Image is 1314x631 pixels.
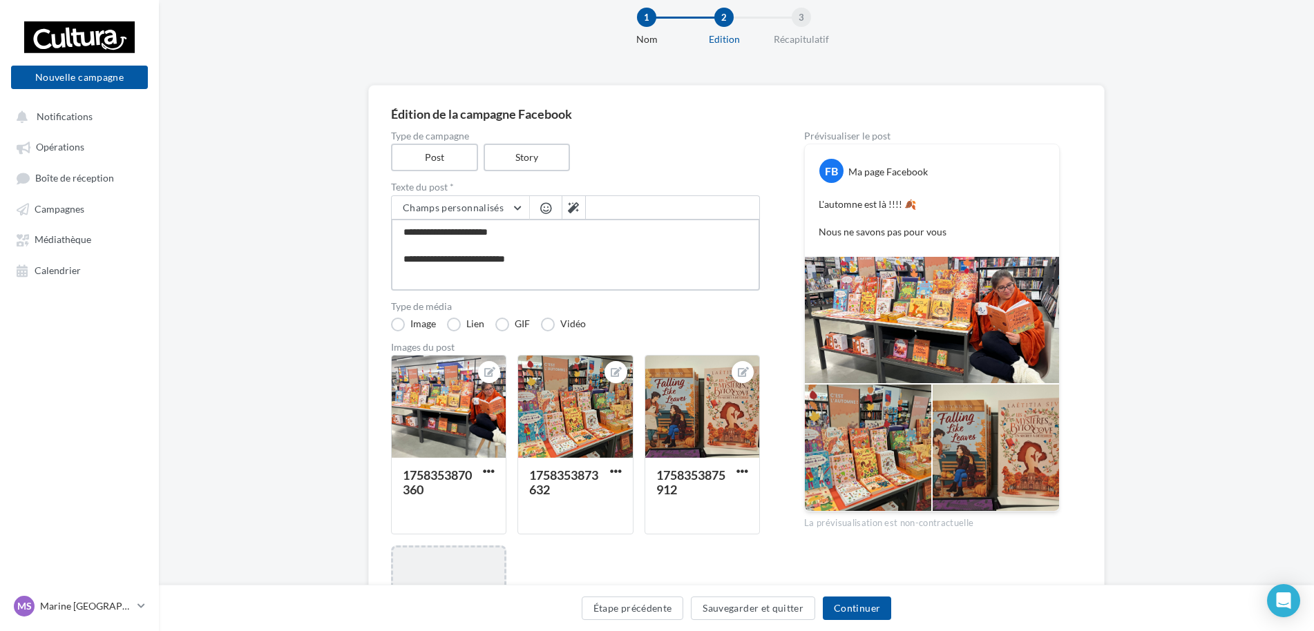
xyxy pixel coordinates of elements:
[447,318,484,331] label: Lien
[391,182,760,192] label: Texte du post *
[804,131,1060,141] div: Prévisualiser le post
[8,196,151,221] a: Campagnes
[403,467,472,497] div: 1758353870360
[757,32,846,46] div: Récapitulatif
[823,596,891,620] button: Continuer
[8,165,151,191] a: Boîte de réception
[8,258,151,282] a: Calendrier
[714,8,734,27] div: 2
[392,196,529,220] button: Champs personnalisés
[17,599,32,613] span: MS
[819,159,844,183] div: FB
[541,318,586,331] label: Vidéo
[484,144,571,171] label: Story
[8,134,151,159] a: Opérations
[40,599,132,613] p: Marine [GEOGRAPHIC_DATA]
[37,110,93,122] span: Notifications
[35,234,91,246] span: Médiathèque
[582,596,684,620] button: Étape précédente
[848,165,928,179] div: Ma page Facebook
[391,131,760,141] label: Type de campagne
[637,8,656,27] div: 1
[804,512,1060,530] div: La prévisualisation est non-contractuelle
[391,342,760,352] div: Images du post
[8,104,145,128] button: Notifications
[36,142,84,153] span: Opérations
[8,226,151,251] a: Médiathèque
[35,203,84,215] span: Campagnes
[1267,584,1300,617] div: Open Intercom Messenger
[403,202,504,213] span: Champs personnalisés
[391,144,478,171] label: Post
[602,32,691,46] div: Nom
[11,66,148,89] button: Nouvelle campagne
[680,32,768,46] div: Edition
[35,264,81,276] span: Calendrier
[792,8,811,27] div: 3
[11,593,148,619] a: MS Marine [GEOGRAPHIC_DATA]
[691,596,815,620] button: Sauvegarder et quitter
[391,318,436,331] label: Image
[495,318,530,331] label: GIF
[529,467,598,497] div: 1758353873632
[35,172,114,184] span: Boîte de réception
[819,197,1045,239] p: L'automne est là !!!! 🍂 Nous ne savons pas pour vous
[391,302,760,311] label: Type de média
[656,467,725,497] div: 1758353875912
[391,108,1082,120] div: Édition de la campagne Facebook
